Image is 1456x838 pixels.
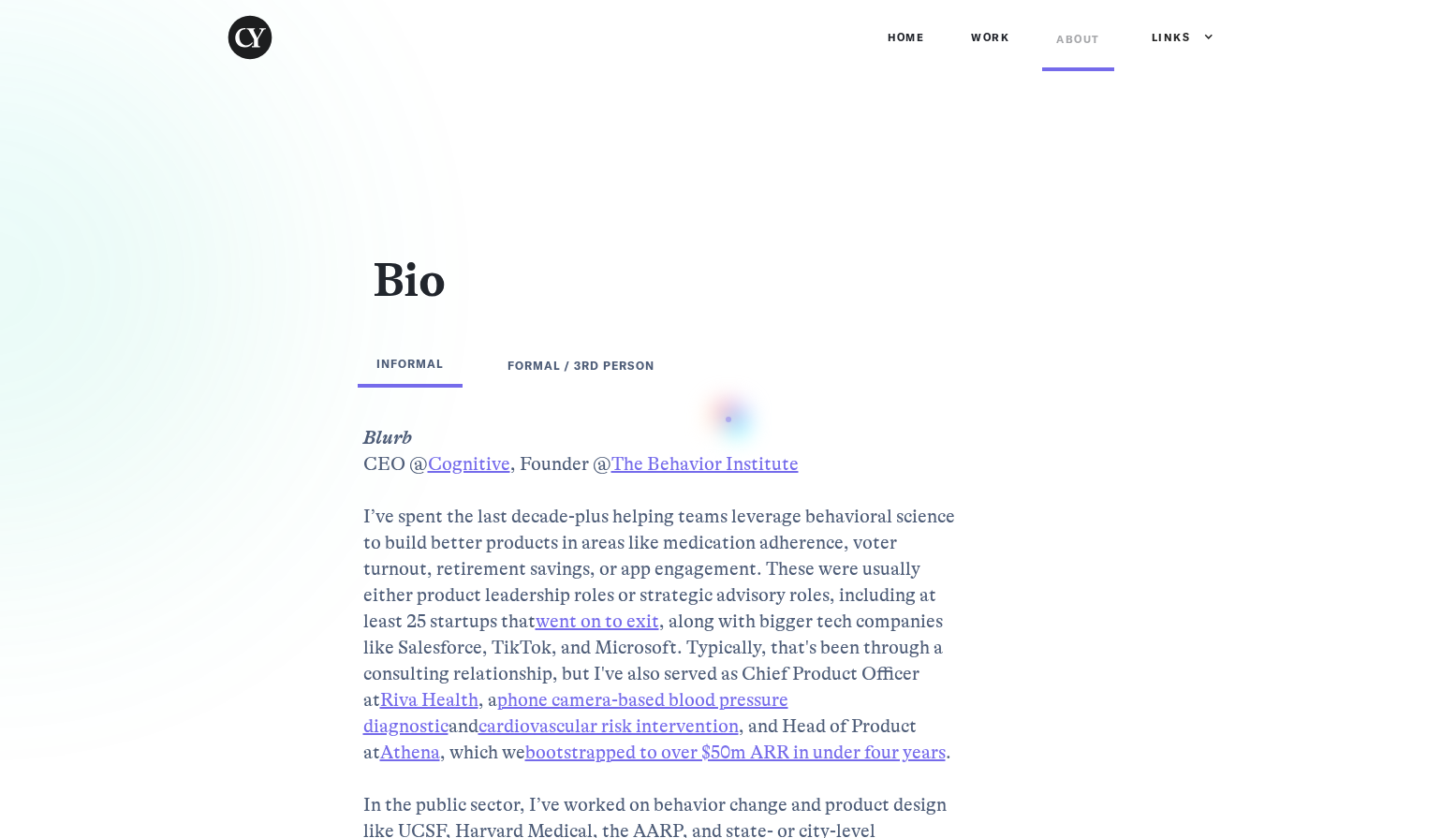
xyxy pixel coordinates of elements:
a: Cognitive [428,453,510,475]
a: home [224,11,300,64]
a: Riva Health [380,689,478,711]
a: cardiovascular risk intervention [478,715,739,737]
div: Links [1152,28,1191,47]
a: Work [957,9,1023,66]
em: Blurb [363,425,963,451]
div: FORMAL / 3rd PERSON [507,356,654,375]
a: The Behavior Institute‍ [611,453,799,475]
a: went on to exit [536,610,659,632]
a: ABOUT [1042,11,1114,71]
div: Links [1133,9,1214,66]
div: INFORMAL [376,354,444,373]
a: phone camera-based blood pressure diagnostic [363,689,788,737]
a: Home [874,9,938,66]
a: Athena [380,742,440,763]
a: bootstrapped to over $50m ARR in under four years [525,742,946,763]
